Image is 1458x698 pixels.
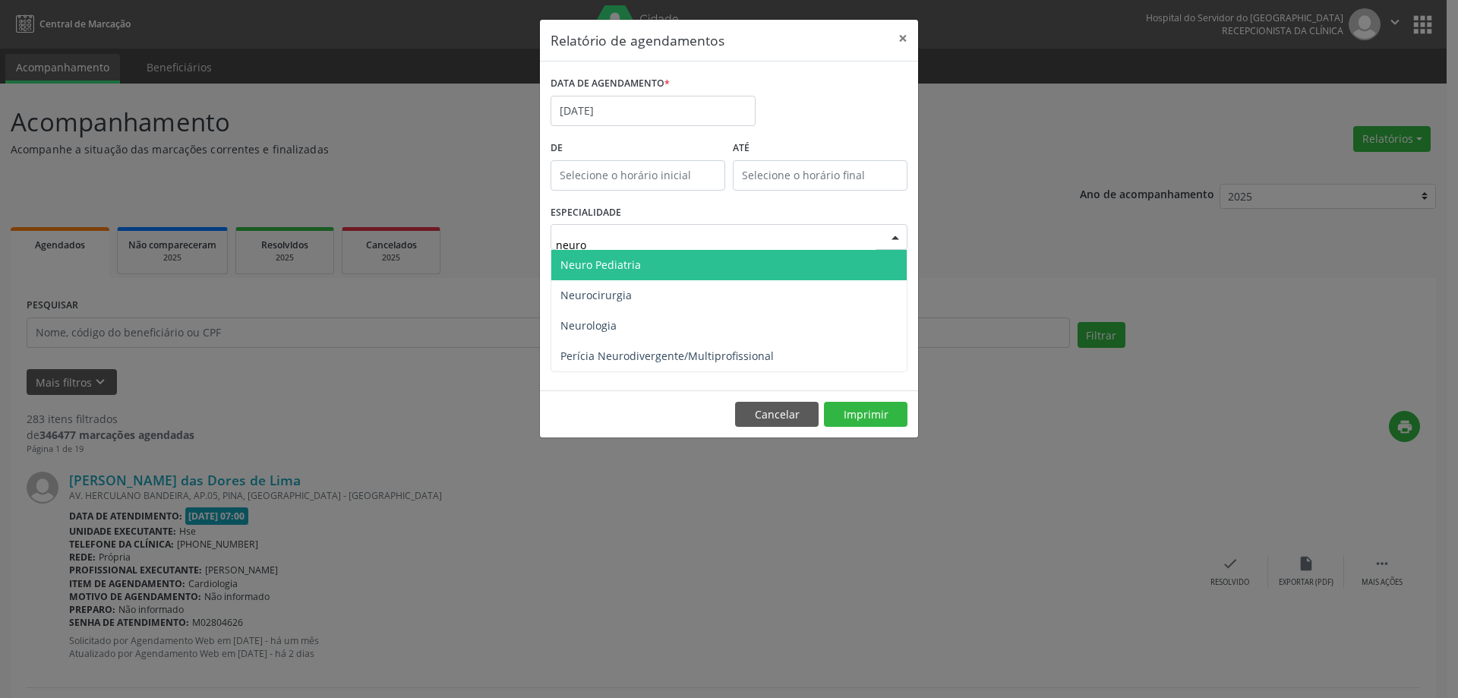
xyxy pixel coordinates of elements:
input: Selecione uma data ou intervalo [551,96,756,126]
input: Selecione o horário inicial [551,160,725,191]
span: Neurocirurgia [560,288,632,302]
span: Neuro Pediatria [560,257,641,272]
button: Imprimir [824,402,907,428]
button: Close [888,20,918,57]
input: Selecione o horário final [733,160,907,191]
label: DATA DE AGENDAMENTO [551,72,670,96]
label: ATÉ [733,137,907,160]
h5: Relatório de agendamentos [551,30,724,50]
input: Seleciona uma especialidade [556,229,876,260]
span: Perícia Neurodivergente/Multiprofissional [560,349,774,363]
span: Neurologia [560,318,617,333]
label: ESPECIALIDADE [551,201,621,225]
button: Cancelar [735,402,819,428]
label: De [551,137,725,160]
